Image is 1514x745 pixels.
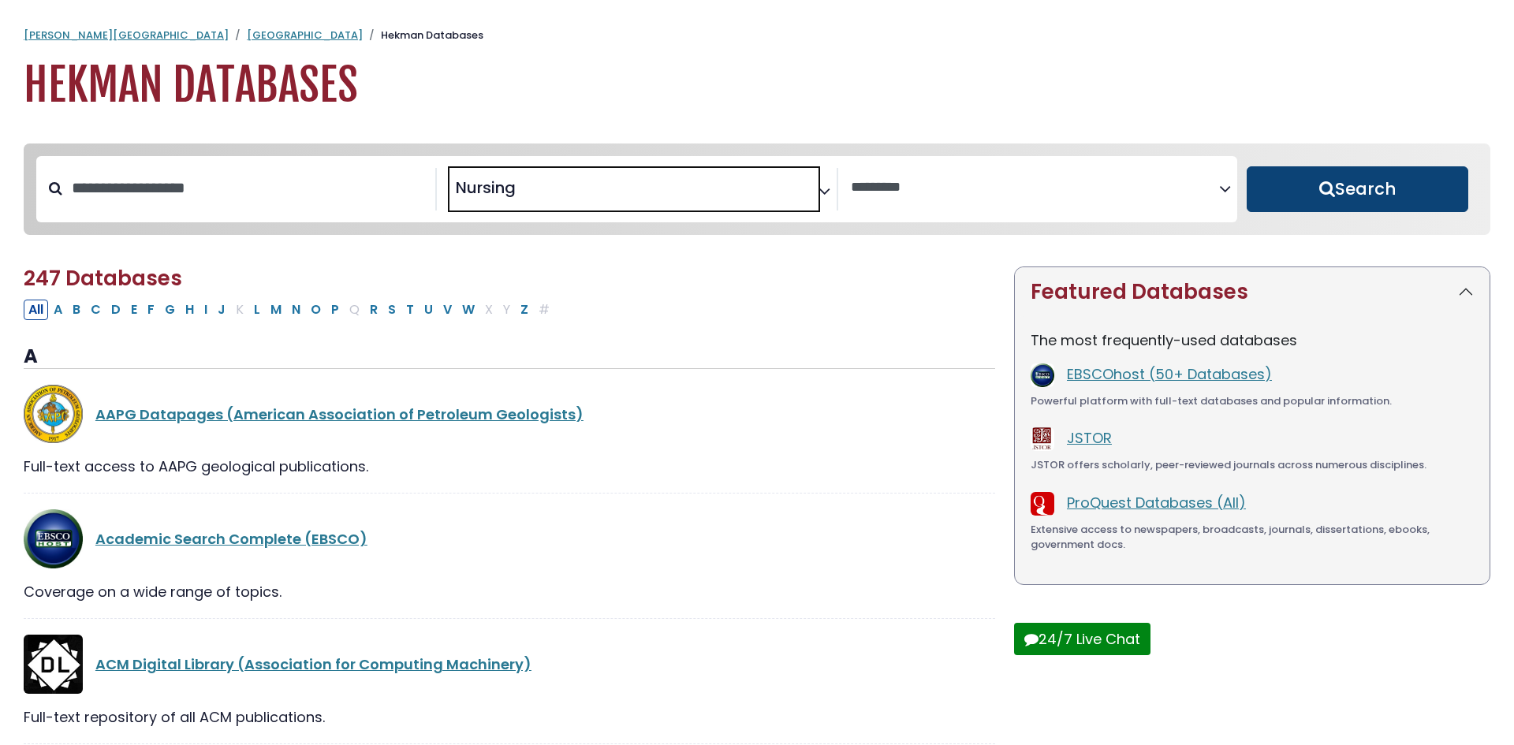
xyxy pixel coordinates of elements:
span: 247 Databases [24,264,182,292]
span: Nursing [456,176,516,199]
button: Filter Results J [213,300,230,320]
h1: Hekman Databases [24,59,1490,112]
button: Filter Results G [160,300,180,320]
button: Filter Results I [200,300,212,320]
button: Filter Results S [383,300,401,320]
nav: Search filters [24,143,1490,235]
button: Submit for Search Results [1247,166,1468,212]
a: Academic Search Complete (EBSCO) [95,529,367,549]
button: Filter Results F [143,300,159,320]
a: JSTOR [1067,428,1112,448]
input: Search database by title or keyword [62,175,435,201]
button: Filter Results O [306,300,326,320]
button: Filter Results N [287,300,305,320]
button: Filter Results A [49,300,67,320]
button: Filter Results L [249,300,265,320]
div: Extensive access to newspapers, broadcasts, journals, dissertations, ebooks, government docs. [1031,522,1474,553]
textarea: Search [851,180,1219,196]
button: Filter Results R [365,300,382,320]
a: ProQuest Databases (All) [1067,493,1246,512]
li: Nursing [449,176,516,199]
button: Filter Results C [86,300,106,320]
textarea: Search [519,184,530,201]
div: Powerful platform with full-text databases and popular information. [1031,393,1474,409]
button: Filter Results B [68,300,85,320]
div: Coverage on a wide range of topics. [24,581,995,602]
div: Full-text access to AAPG geological publications. [24,456,995,477]
button: All [24,300,48,320]
button: Filter Results P [326,300,344,320]
div: JSTOR offers scholarly, peer-reviewed journals across numerous disciplines. [1031,457,1474,473]
h3: A [24,345,995,369]
div: Alpha-list to filter by first letter of database name [24,299,556,318]
a: ACM Digital Library (Association for Computing Machinery) [95,654,531,674]
a: AAPG Datapages (American Association of Petroleum Geologists) [95,404,584,424]
button: Filter Results D [106,300,125,320]
button: Filter Results T [401,300,419,320]
button: Filter Results Z [516,300,533,320]
button: Featured Databases [1015,267,1490,317]
button: Filter Results H [181,300,199,320]
button: Filter Results W [457,300,479,320]
button: Filter Results U [420,300,438,320]
li: Hekman Databases [363,28,483,43]
a: [GEOGRAPHIC_DATA] [247,28,363,43]
p: The most frequently-used databases [1031,330,1474,351]
button: Filter Results V [438,300,457,320]
button: 24/7 Live Chat [1014,623,1150,655]
button: Filter Results M [266,300,286,320]
a: EBSCOhost (50+ Databases) [1067,364,1272,384]
nav: breadcrumb [24,28,1490,43]
button: Filter Results E [126,300,142,320]
a: [PERSON_NAME][GEOGRAPHIC_DATA] [24,28,229,43]
div: Full-text repository of all ACM publications. [24,706,995,728]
